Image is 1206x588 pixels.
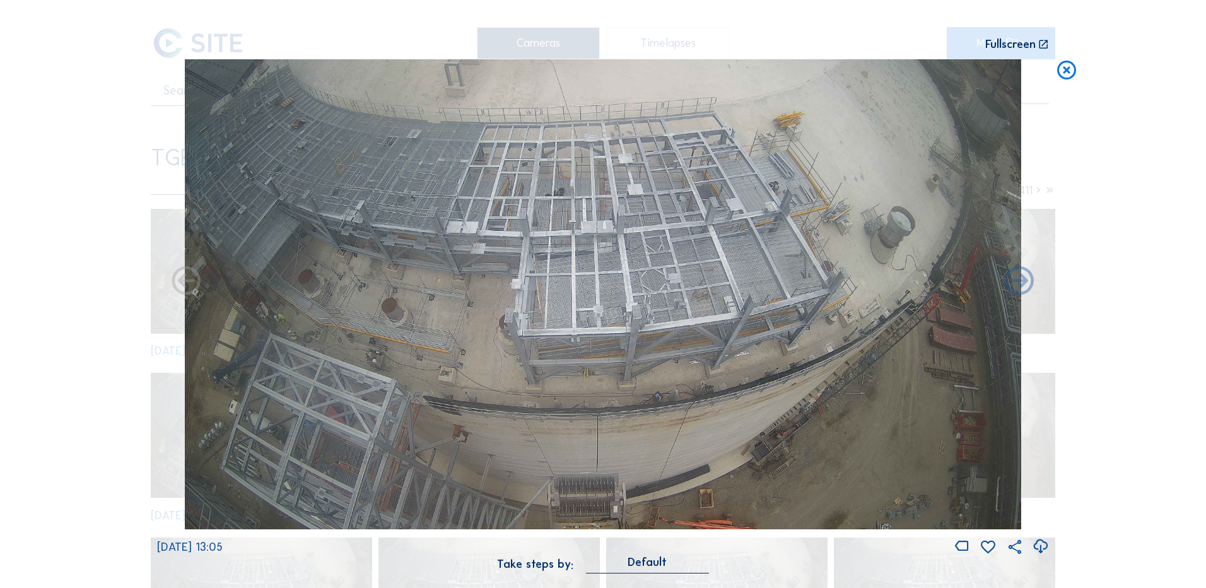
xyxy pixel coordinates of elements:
div: Fullscreen [985,38,1036,50]
div: Default [628,556,667,568]
div: Default [586,556,709,573]
div: Take steps by: [497,558,573,570]
img: Image [185,59,1021,530]
i: Back [1002,265,1037,300]
span: [DATE] 13:05 [157,540,223,554]
i: Forward [169,265,204,300]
